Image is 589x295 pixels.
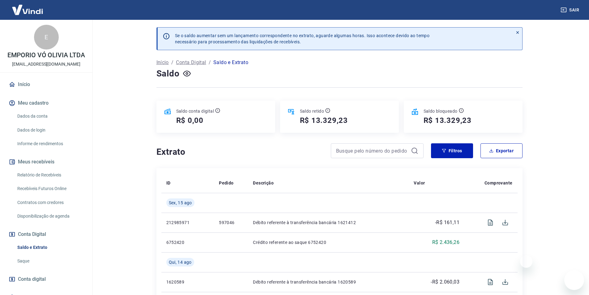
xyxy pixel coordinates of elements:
[219,219,243,226] p: 597046
[169,200,192,206] span: Sex, 15 ago
[7,96,85,110] button: Meu cadastro
[7,228,85,241] button: Conta Digital
[7,0,48,19] img: Vindi
[176,59,206,66] a: Conta Digital
[484,180,512,186] p: Comprovante
[171,59,173,66] p: /
[169,259,192,265] span: Qui, 14 ago
[209,59,211,66] p: /
[15,210,85,223] a: Disponibilização de agenda
[15,196,85,209] a: Contratos com credores
[166,279,209,285] p: 1620589
[414,180,425,186] p: Valor
[564,270,584,290] iframe: Botão para abrir a janela de mensagens
[7,155,85,169] button: Meus recebíveis
[166,239,209,245] p: 6752420
[15,182,85,195] a: Recebíveis Futuros Online
[156,59,169,66] a: Início
[498,275,513,289] span: Download
[432,239,459,246] p: R$ 2.436,26
[424,108,458,114] p: Saldo bloqueado
[300,108,324,114] p: Saldo retido
[7,78,85,91] a: Início
[15,255,85,267] a: Saque
[166,180,171,186] p: ID
[176,115,204,125] h5: R$ 0,00
[15,110,85,123] a: Dados da conta
[424,115,472,125] h5: R$ 13.329,23
[15,169,85,181] a: Relatório de Recebíveis
[166,219,209,226] p: 212985971
[300,115,348,125] h5: R$ 13.329,23
[175,33,430,45] p: Se o saldo aumentar sem um lançamento correspondente no extrato, aguarde algumas horas. Isso acon...
[219,180,233,186] p: Pedido
[12,61,80,67] p: [EMAIL_ADDRESS][DOMAIN_NAME]
[483,215,498,230] span: Visualizar
[431,143,473,158] button: Filtros
[431,278,459,286] p: -R$ 2.060,03
[336,146,408,155] input: Busque pelo número do pedido
[559,4,582,16] button: Sair
[15,137,85,150] a: Informe de rendimentos
[156,67,180,80] h4: Saldo
[480,143,523,158] button: Exportar
[18,275,46,284] span: Conta digital
[7,52,85,59] p: EMPORIO VÓ OLIVIA LTDA
[176,108,214,114] p: Saldo conta digital
[34,25,59,50] div: E
[498,215,513,230] span: Download
[213,59,248,66] p: Saldo e Extrato
[156,146,323,158] h4: Extrato
[253,239,404,245] p: Crédito referente ao saque 6752420
[253,180,274,186] p: Descrição
[483,275,498,289] span: Visualizar
[253,279,404,285] p: Débito referente à transferência bancária 1620589
[7,272,85,286] a: Conta digital
[520,255,532,268] iframe: Fechar mensagem
[253,219,404,226] p: Débito referente à transferência bancária 1621412
[15,241,85,254] a: Saldo e Extrato
[435,219,459,226] p: -R$ 161,11
[15,124,85,137] a: Dados de login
